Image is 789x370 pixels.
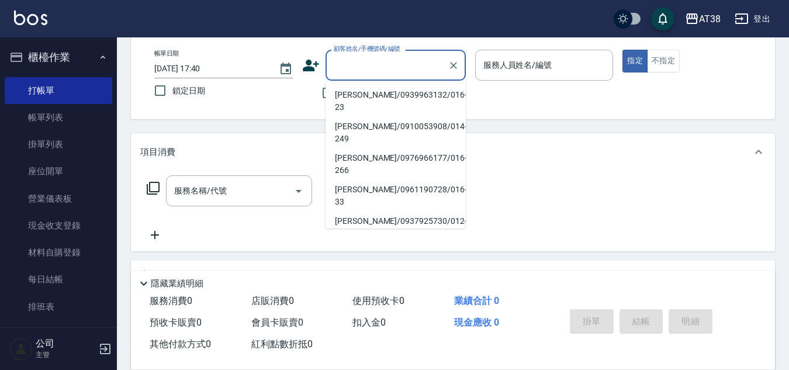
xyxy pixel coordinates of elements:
[5,158,112,185] a: 座位開單
[5,320,112,347] a: 現場電腦打卡
[622,50,648,72] button: 指定
[326,85,466,117] li: [PERSON_NAME]/0939963132/016-23
[730,8,775,30] button: 登出
[352,317,386,328] span: 扣入金 0
[150,317,202,328] span: 預收卡販賣 0
[326,148,466,180] li: [PERSON_NAME]/0976966177/016-266
[699,12,721,26] div: AT38
[251,295,294,306] span: 店販消費 0
[9,337,33,361] img: Person
[14,11,47,25] img: Logo
[651,7,674,30] button: save
[352,295,404,306] span: 使用預收卡 0
[172,85,205,97] span: 鎖定日期
[5,293,112,320] a: 排班表
[5,239,112,266] a: 材料自購登錄
[251,338,313,350] span: 紅利點數折抵 0
[36,338,95,350] h5: 公司
[5,212,112,239] a: 現金收支登錄
[647,50,680,72] button: 不指定
[150,338,211,350] span: 其他付款方式 0
[131,133,775,171] div: 項目消費
[251,317,303,328] span: 會員卡販賣 0
[454,317,499,328] span: 現金應收 0
[326,180,466,212] li: [PERSON_NAME]/0961190728/016-33
[454,295,499,306] span: 業績合計 0
[5,131,112,158] a: 掛單列表
[334,44,400,53] label: 顧客姓名/手機號碼/編號
[151,278,203,290] p: 隱藏業績明細
[5,185,112,212] a: 營業儀表板
[150,295,192,306] span: 服務消費 0
[131,261,775,289] div: 店販銷售
[154,49,179,58] label: 帳單日期
[326,117,466,148] li: [PERSON_NAME]/0910053908/014-249
[445,57,462,74] button: Clear
[154,59,267,78] input: YYYY/MM/DD hh:mm
[5,77,112,104] a: 打帳單
[680,7,725,31] button: AT38
[5,42,112,72] button: 櫃檯作業
[289,182,308,200] button: Open
[140,146,175,158] p: 項目消費
[272,55,300,83] button: Choose date, selected date is 2025-08-22
[140,269,175,281] p: 店販銷售
[326,212,466,243] li: [PERSON_NAME]/0937925730/012-31
[5,266,112,293] a: 每日結帳
[36,350,95,360] p: 主管
[5,104,112,131] a: 帳單列表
